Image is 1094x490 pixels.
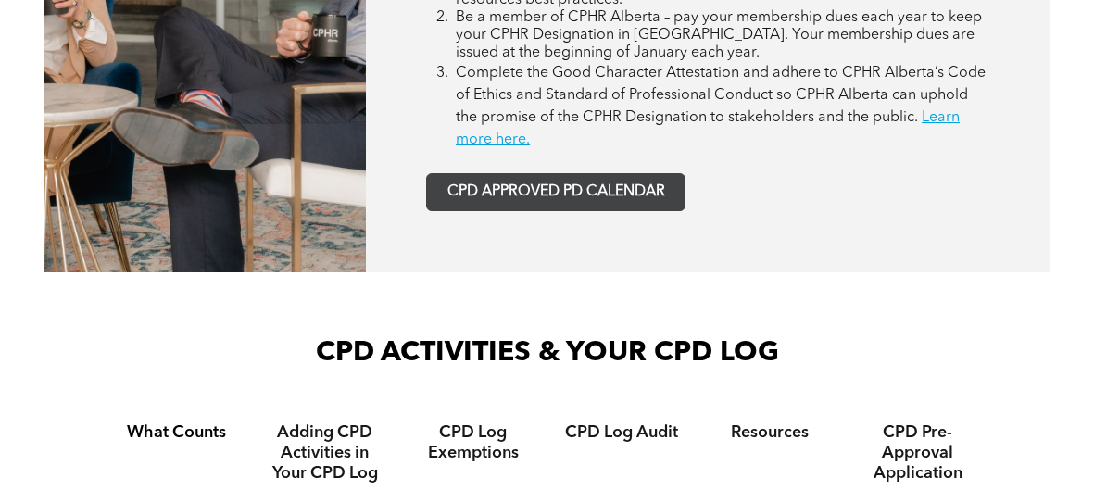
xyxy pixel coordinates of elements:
[564,422,679,443] h4: CPD Log Audit
[456,66,986,125] span: Complete the Good Character Attestation and adhere to CPHR Alberta’s Code of Ethics and Standard ...
[447,183,665,201] span: CPD APPROVED PD CALENDAR
[119,422,234,443] h4: What Counts
[456,10,982,60] span: Be a member of CPHR Alberta – pay your membership dues each year to keep your CPHR Designation in...
[712,422,827,443] h4: Resources
[426,173,685,211] a: CPD APPROVED PD CALENDAR
[416,422,531,463] h4: CPD Log Exemptions
[316,339,779,367] span: CPD ACTIVITIES & YOUR CPD LOG
[861,422,975,484] h4: CPD Pre-Approval Application
[268,422,383,484] h4: Adding CPD Activities in Your CPD Log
